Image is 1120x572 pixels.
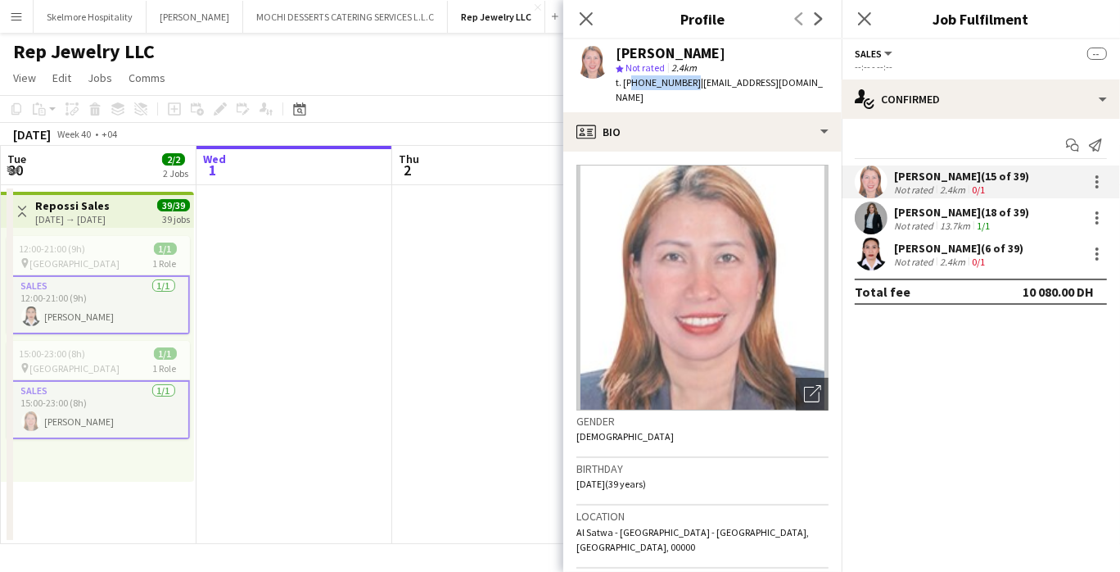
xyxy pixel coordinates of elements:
[20,347,86,360] span: 15:00-23:00 (8h)
[576,165,829,411] img: Crew avatar or photo
[20,243,86,255] span: 12:00-21:00 (9h)
[937,220,973,232] div: 13.7km
[102,128,117,140] div: +04
[616,76,823,103] span: | [EMAIL_ADDRESS][DOMAIN_NAME]
[576,461,829,476] h3: Birthday
[54,128,95,140] span: Week 40
[616,76,701,89] span: t. [PHONE_NUMBER]
[153,257,177,270] span: 1 Role
[576,526,809,553] span: Al Satwa - [GEOGRAPHIC_DATA] - [GEOGRAPHIC_DATA], [GEOGRAPHIC_DATA], 00000
[842,8,1120,30] h3: Job Fulfilment
[396,161,419,179] span: 2
[30,257,120,270] span: [GEOGRAPHIC_DATA]
[7,152,26,166] span: Tue
[399,152,419,166] span: Thu
[201,161,226,179] span: 1
[894,256,937,268] div: Not rated
[88,70,112,85] span: Jobs
[842,79,1120,119] div: Confirmed
[35,198,110,213] h3: Repossi Sales
[129,70,165,85] span: Comms
[894,184,937,196] div: Not rated
[855,48,882,60] span: Sales
[855,61,1107,73] div: --:-- - --:--
[576,430,674,443] span: [DEMOGRAPHIC_DATA]
[796,378,829,411] div: Open photos pop-in
[52,70,71,85] span: Edit
[448,1,545,33] button: Rep Jewelry LLC
[894,205,1029,220] div: [PERSON_NAME] (18 of 39)
[616,46,725,61] div: [PERSON_NAME]
[855,48,895,60] button: Sales
[34,1,147,33] button: Skelmore Hospitality
[668,61,700,74] span: 2.4km
[7,341,190,439] app-job-card: 15:00-23:00 (8h)1/1 [GEOGRAPHIC_DATA]1 RoleSales1/115:00-23:00 (8h)[PERSON_NAME]
[7,275,190,334] app-card-role: Sales1/112:00-21:00 (9h)[PERSON_NAME]
[13,39,155,64] h1: Rep Jewelry LLC
[937,256,969,268] div: 2.4km
[243,1,448,33] button: MOCHI DESSERTS CATERING SERVICES L.L.C
[576,509,829,524] h3: Location
[1023,284,1094,300] div: 10 080.00 DH
[122,67,172,89] a: Comms
[81,67,119,89] a: Jobs
[625,61,665,74] span: Not rated
[977,220,990,232] app-skills-label: 1/1
[154,347,177,360] span: 1/1
[154,243,177,255] span: 1/1
[153,362,177,375] span: 1 Role
[7,67,43,89] a: View
[46,67,78,89] a: Edit
[937,184,969,196] div: 2.4km
[894,169,1029,184] div: [PERSON_NAME] (15 of 39)
[972,256,985,268] app-skills-label: 0/1
[576,414,829,429] h3: Gender
[563,8,842,30] h3: Profile
[894,241,1023,256] div: [PERSON_NAME] (6 of 39)
[147,1,243,33] button: [PERSON_NAME]
[972,184,985,196] app-skills-label: 0/1
[563,112,842,152] div: Bio
[203,152,226,166] span: Wed
[13,126,51,143] div: [DATE]
[576,478,646,490] span: [DATE] (39 years)
[7,236,190,334] app-job-card: 12:00-21:00 (9h)1/1 [GEOGRAPHIC_DATA]1 RoleSales1/112:00-21:00 (9h)[PERSON_NAME]
[13,70,36,85] span: View
[30,362,120,375] span: [GEOGRAPHIC_DATA]
[162,211,190,225] div: 39 jobs
[35,213,110,225] div: [DATE] → [DATE]
[5,161,26,179] span: 30
[7,380,190,439] app-card-role: Sales1/115:00-23:00 (8h)[PERSON_NAME]
[1087,48,1107,60] span: --
[855,284,910,300] div: Total fee
[894,220,937,232] div: Not rated
[163,167,188,179] div: 2 Jobs
[157,199,190,211] span: 39/39
[162,153,185,166] span: 2/2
